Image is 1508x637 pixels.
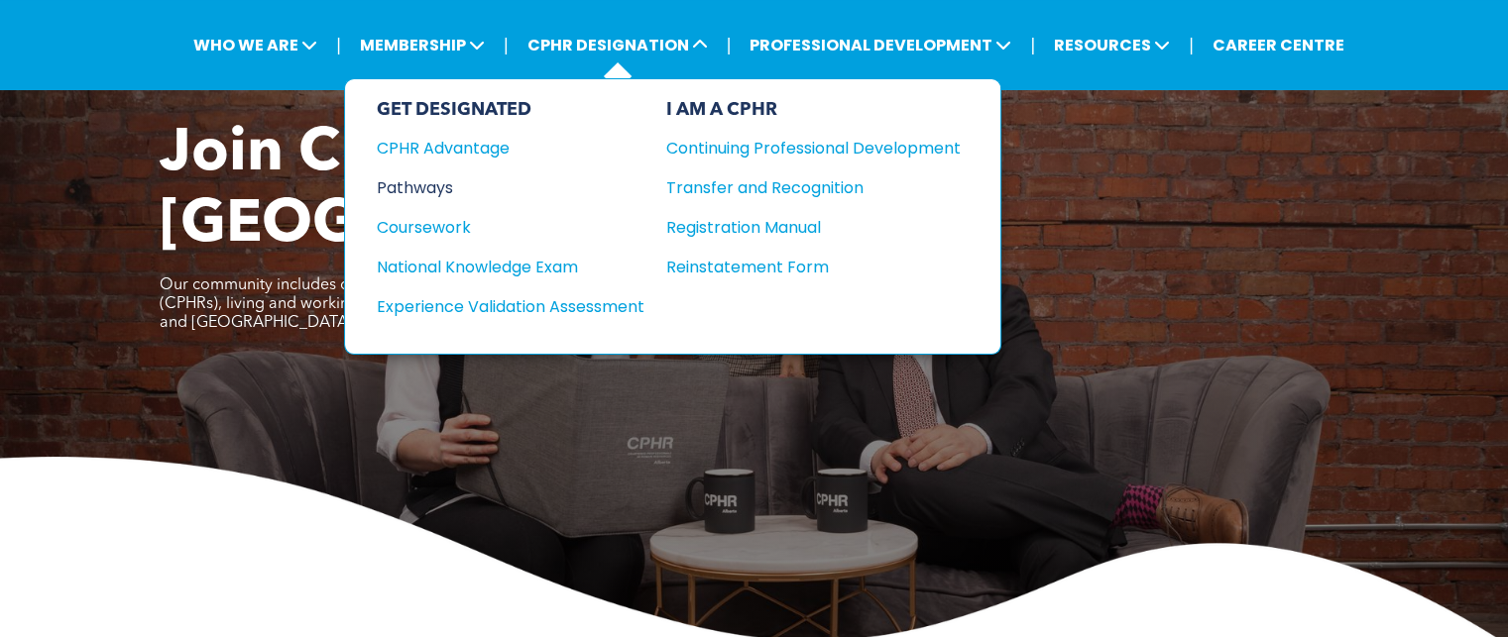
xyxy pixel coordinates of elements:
[744,27,1017,63] span: PROFESSIONAL DEVELOPMENT
[666,136,931,160] div: Continuing Professional Development
[1030,25,1035,65] li: |
[377,294,618,319] div: Experience Validation Assessment
[160,277,744,331] span: Our community includes over 3,300 Chartered Professionals in Human Resources (CPHRs), living and ...
[522,27,714,63] span: CPHR DESIGNATION
[666,255,931,279] div: Reinstatement Form
[666,175,931,200] div: Transfer and Recognition
[377,215,618,240] div: Coursework
[377,136,644,160] a: CPHR Advantage
[727,25,732,65] li: |
[160,125,794,256] span: Join CPHR [GEOGRAPHIC_DATA]
[666,175,961,200] a: Transfer and Recognition
[666,255,961,279] a: Reinstatement Form
[377,294,644,319] a: Experience Validation Assessment
[336,25,341,65] li: |
[377,136,618,160] div: CPHR Advantage
[666,99,961,121] div: I AM A CPHR
[187,27,323,63] span: WHO WE ARE
[377,215,644,240] a: Coursework
[377,175,644,200] a: Pathways
[1189,25,1194,65] li: |
[377,99,644,121] div: GET DESIGNATED
[504,25,509,65] li: |
[377,255,644,279] a: National Knowledge Exam
[666,215,961,240] a: Registration Manual
[1207,27,1350,63] a: CAREER CENTRE
[1048,27,1176,63] span: RESOURCES
[666,215,931,240] div: Registration Manual
[377,255,618,279] div: National Knowledge Exam
[377,175,618,200] div: Pathways
[354,27,491,63] span: MEMBERSHIP
[666,136,961,160] a: Continuing Professional Development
